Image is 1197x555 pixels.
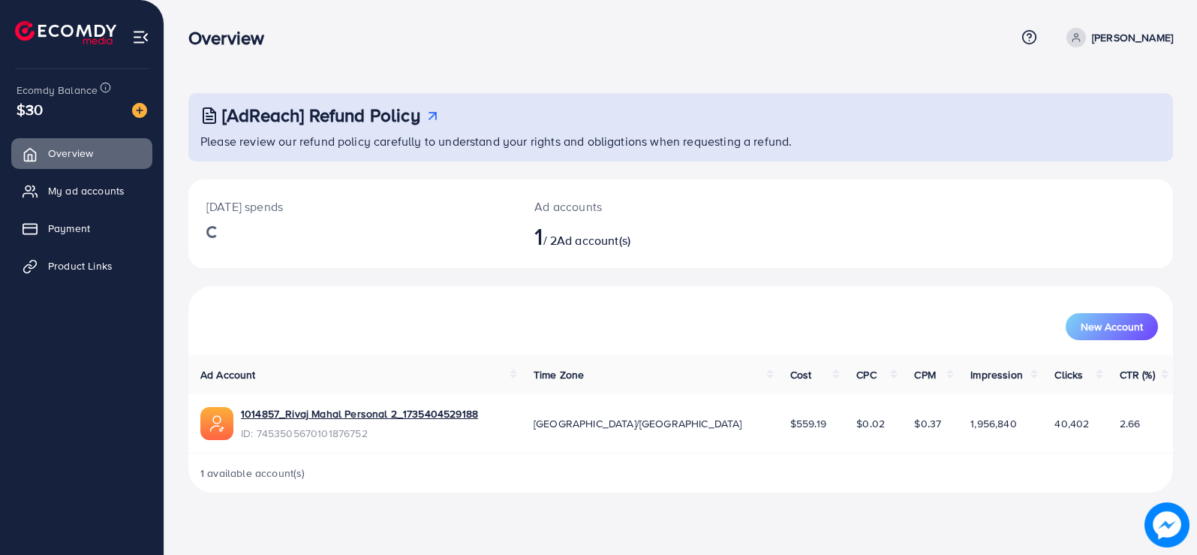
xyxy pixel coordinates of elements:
[48,258,113,273] span: Product Links
[534,219,543,253] span: 1
[1081,321,1143,332] span: New Account
[200,367,256,382] span: Ad Account
[241,406,478,421] a: 1014857_Rivaj Mahal Personal 2_1735404529188
[790,416,826,431] span: $559.19
[200,466,305,481] span: 1 available account(s)
[970,367,1023,382] span: Impression
[1054,416,1089,431] span: 40,402
[200,132,1164,150] p: Please review our refund policy carefully to understand your rights and obligations when requesti...
[15,21,116,44] img: logo
[11,251,152,281] a: Product Links
[914,416,941,431] span: $0.37
[132,29,149,46] img: menu
[241,426,478,441] span: ID: 7453505670101876752
[856,367,876,382] span: CPC
[48,183,125,198] span: My ad accounts
[534,222,744,250] h2: / 2
[1120,416,1141,431] span: 2.66
[790,367,812,382] span: Cost
[1120,367,1155,382] span: CTR (%)
[1060,28,1173,47] a: [PERSON_NAME]
[200,407,233,440] img: ic-ads-acc.e4c84228.svg
[48,146,93,161] span: Overview
[206,198,498,216] p: [DATE] spends
[1092,29,1173,47] p: [PERSON_NAME]
[1054,367,1083,382] span: Clicks
[11,138,152,168] a: Overview
[132,103,147,118] img: image
[222,104,420,126] h3: [AdReach] Refund Policy
[856,416,885,431] span: $0.02
[17,83,98,98] span: Ecomdy Balance
[11,176,152,206] a: My ad accounts
[48,221,90,236] span: Payment
[557,232,630,249] span: Ad account(s)
[970,416,1016,431] span: 1,956,840
[914,367,935,382] span: CPM
[17,98,43,120] span: $30
[1066,313,1158,340] button: New Account
[534,367,584,382] span: Time Zone
[534,416,742,431] span: [GEOGRAPHIC_DATA]/[GEOGRAPHIC_DATA]
[11,213,152,243] a: Payment
[1144,502,1189,547] img: image
[534,198,744,216] p: Ad accounts
[188,27,276,49] h3: Overview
